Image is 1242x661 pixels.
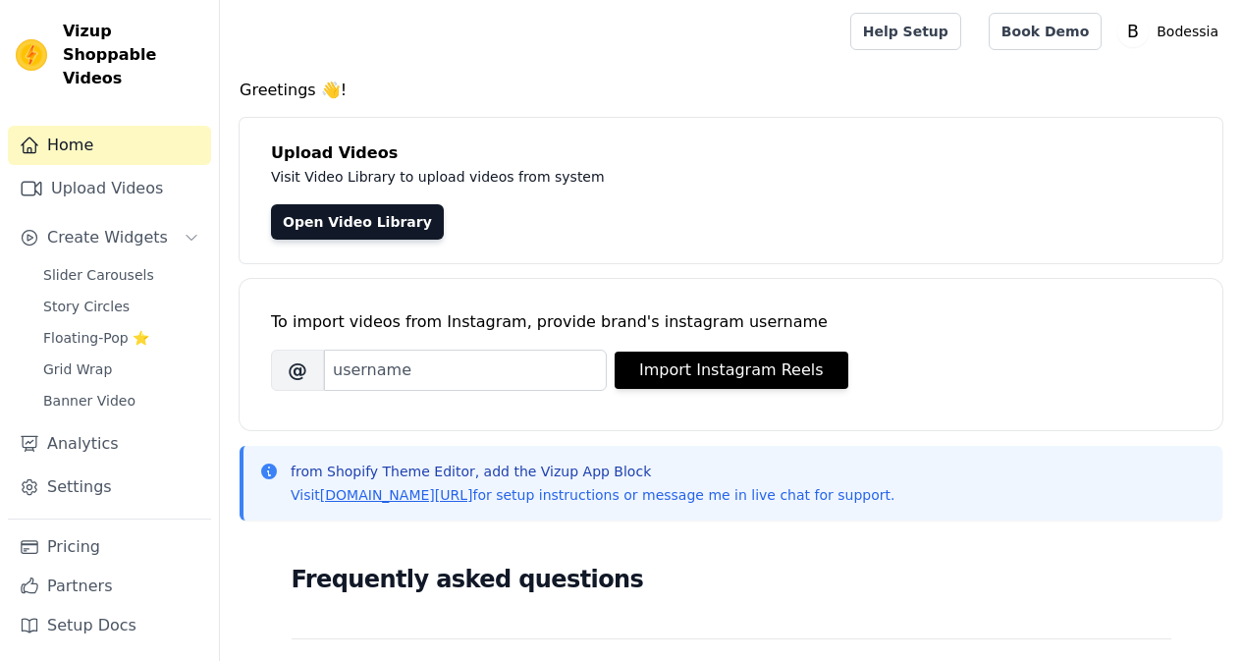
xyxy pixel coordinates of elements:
[8,527,211,567] a: Pricing
[271,310,1191,334] div: To import videos from Instagram, provide brand's instagram username
[271,204,444,240] a: Open Video Library
[16,39,47,71] img: Vizup
[43,265,154,285] span: Slider Carousels
[31,261,211,289] a: Slider Carousels
[324,350,607,391] input: username
[271,141,1191,165] h4: Upload Videos
[291,485,894,505] p: Visit for setup instructions or message me in live chat for support.
[8,218,211,257] button: Create Widgets
[8,468,211,507] a: Settings
[63,20,203,90] span: Vizup Shoppable Videos
[31,356,211,383] a: Grid Wrap
[850,13,961,50] a: Help Setup
[43,328,149,348] span: Floating-Pop ⭐
[8,606,211,645] a: Setup Docs
[43,297,130,316] span: Story Circles
[31,387,211,414] a: Banner Video
[43,359,112,379] span: Grid Wrap
[47,226,168,249] span: Create Widgets
[292,560,1171,599] h2: Frequently asked questions
[271,350,324,391] span: @
[8,169,211,208] a: Upload Videos
[8,424,211,464] a: Analytics
[989,13,1102,50] a: Book Demo
[271,165,1151,189] p: Visit Video Library to upload videos from system
[8,126,211,165] a: Home
[43,391,135,411] span: Banner Video
[31,324,211,352] a: Floating-Pop ⭐
[615,352,848,389] button: Import Instagram Reels
[1117,14,1226,49] button: B Bodessia
[240,79,1222,102] h4: Greetings 👋!
[320,487,473,503] a: [DOMAIN_NAME][URL]
[291,462,894,481] p: from Shopify Theme Editor, add the Vizup App Block
[31,293,211,320] a: Story Circles
[8,567,211,606] a: Partners
[1127,22,1139,41] text: B
[1149,14,1226,49] p: Bodessia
